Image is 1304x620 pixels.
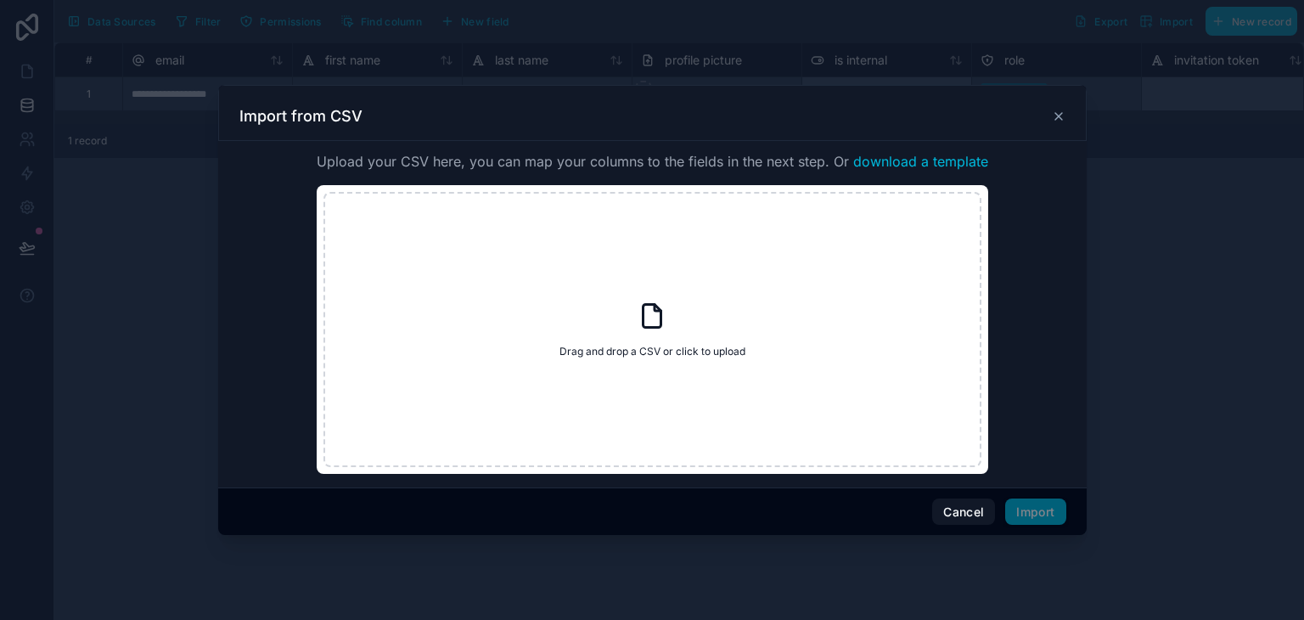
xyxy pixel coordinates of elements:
[932,499,995,526] button: Cancel
[853,151,988,172] button: download a template
[317,151,988,172] span: Upload your CSV here, you can map your columns to the fields in the next step. Or
[559,345,745,358] span: Drag and drop a CSV or click to upload
[239,106,363,127] h3: Import from CSV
